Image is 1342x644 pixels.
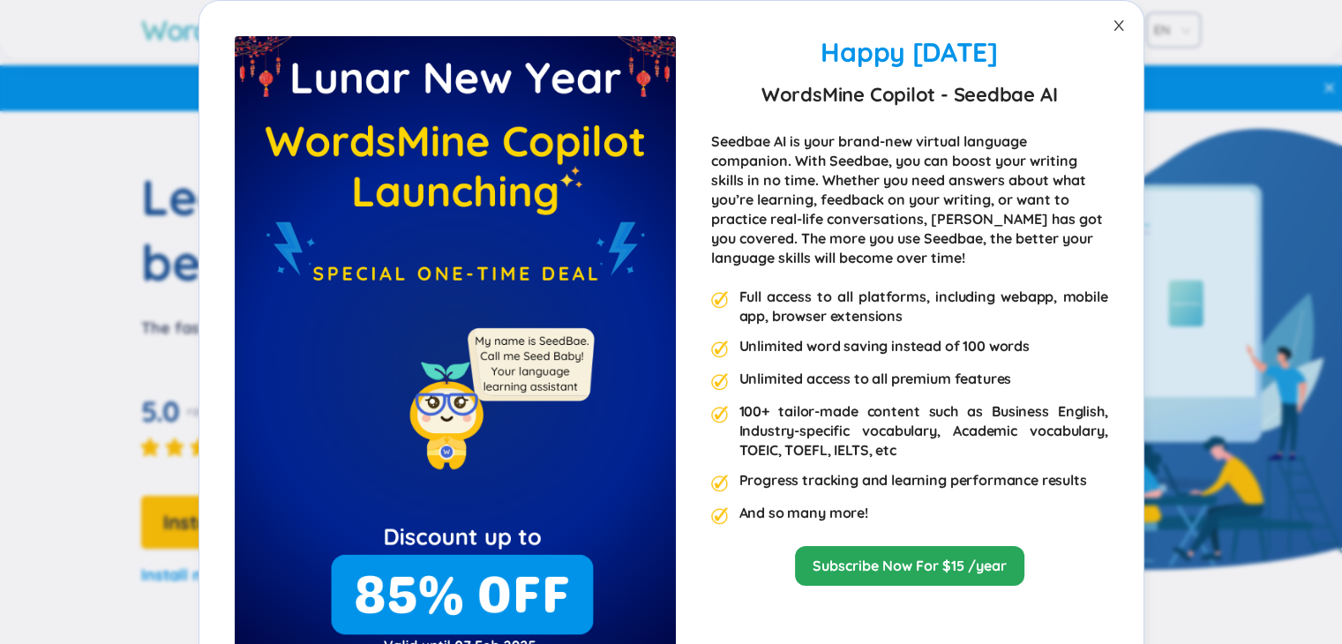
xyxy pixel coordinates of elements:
button: Subscribe Now For $15 /year [795,546,1024,586]
div: Progress tracking and learning performance results [739,470,1087,492]
span: close [1112,19,1126,33]
div: Unlimited access to all premium features [739,369,1012,391]
img: premium [711,341,729,358]
img: premium [711,291,729,309]
div: Seedbae AI is your brand-new virtual language companion. With Seedbae, you can boost your writing... [711,131,1108,267]
img: premium [711,507,729,525]
a: Subscribe Now For $15 /year [813,556,1007,575]
button: Close [1094,1,1143,50]
span: Happy [DATE] [821,35,997,69]
img: premium [711,373,729,391]
img: premium [711,475,729,492]
div: 100+ tailor-made content such as Business English, Industry-specific vocabulary, Academic vocabul... [739,401,1108,460]
strong: WordsMine Copilot - Seedbae AI [761,79,1057,110]
img: premium [711,406,729,423]
div: Unlimited word saving instead of 100 words [739,336,1030,358]
div: And so many more! [739,503,868,525]
div: Full access to all platforms, including webapp, mobile app, browser extensions [739,287,1108,326]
